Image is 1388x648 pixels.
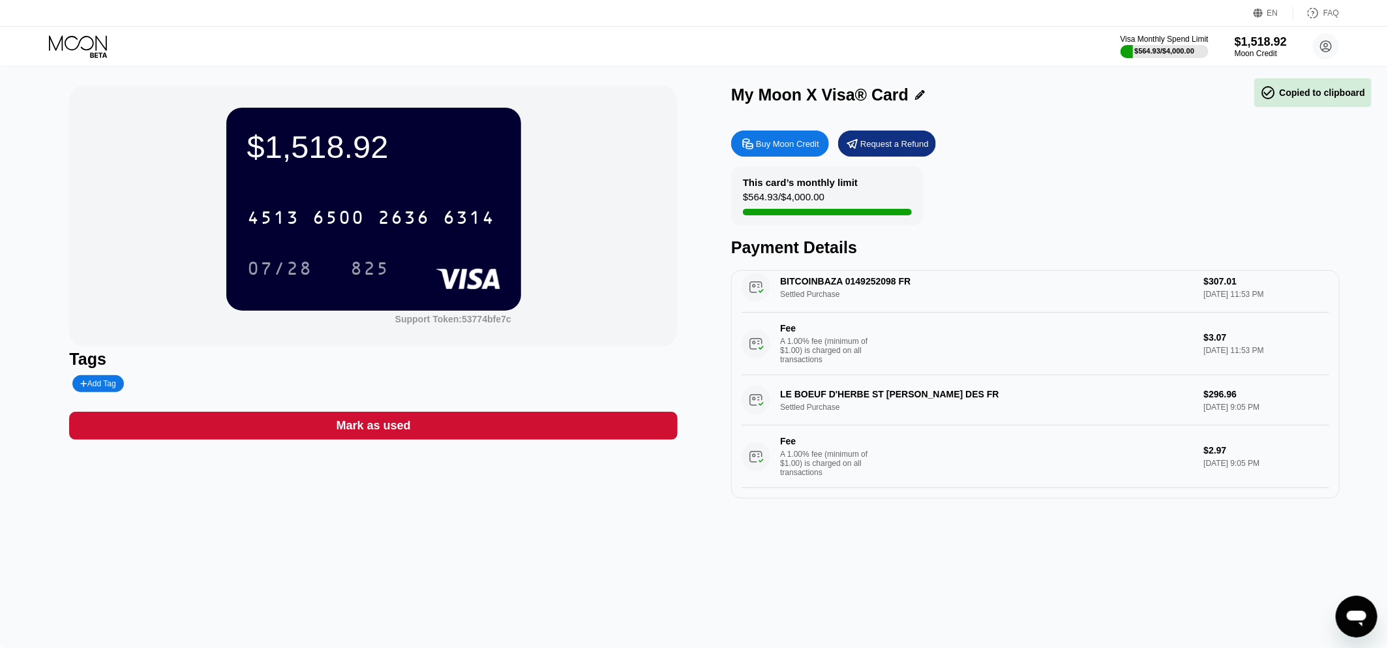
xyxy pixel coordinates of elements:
[838,131,936,157] div: Request a Refund
[860,138,929,149] div: Request a Refund
[780,450,878,477] div: A 1.00% fee (minimum of $1.00) is charged on all transactions
[1134,47,1194,55] div: $564.93 / $4,000.00
[1267,8,1278,18] div: EN
[756,138,819,149] div: Buy Moon Credit
[247,129,500,165] div: $1,518.92
[247,260,312,281] div: 07/28
[395,314,511,324] div: Support Token:53774bfe7c
[312,209,365,230] div: 6500
[780,436,871,446] div: Fee
[1121,35,1209,58] div: Visa Monthly Spend Limit$564.93/$4,000.00
[731,85,909,104] div: My Moon X Visa® Card
[237,252,322,285] div: 07/28
[743,191,824,209] div: $564.93 / $4,000.00
[1293,7,1339,20] div: FAQ
[247,209,299,230] div: 4513
[350,260,389,281] div: 825
[395,314,511,324] div: Support Token: 53774bfe7c
[1203,445,1329,455] div: $2.97
[1261,85,1276,100] span: 
[742,313,1329,375] div: FeeA 1.00% fee (minimum of $1.00) is charged on all transactions$3.07[DATE] 11:53 PM
[1261,85,1365,100] div: Copied to clipboard
[1336,596,1378,638] iframe: Bouton de lancement de la fenêtre de messagerie
[337,418,411,433] div: Mark as used
[742,425,1329,488] div: FeeA 1.00% fee (minimum of $1.00) is charged on all transactions$2.97[DATE] 9:05 PM
[1235,35,1287,58] div: $1,518.92Moon Credit
[780,323,871,333] div: Fee
[1121,35,1209,44] div: Visa Monthly Spend Limit
[1235,49,1287,58] div: Moon Credit
[743,177,858,188] div: This card’s monthly limit
[1203,459,1329,468] div: [DATE] 9:05 PM
[340,252,399,285] div: 825
[1203,332,1329,343] div: $3.07
[1254,7,1293,20] div: EN
[80,379,115,388] div: Add Tag
[378,209,430,230] div: 2636
[72,375,123,392] div: Add Tag
[1323,8,1339,18] div: FAQ
[443,209,495,230] div: 6314
[1203,346,1329,355] div: [DATE] 11:53 PM
[731,131,829,157] div: Buy Moon Credit
[1235,35,1287,49] div: $1,518.92
[69,412,678,440] div: Mark as used
[780,337,878,364] div: A 1.00% fee (minimum of $1.00) is charged on all transactions
[239,201,503,234] div: 4513650026366314
[69,350,678,369] div: Tags
[731,238,1340,257] div: Payment Details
